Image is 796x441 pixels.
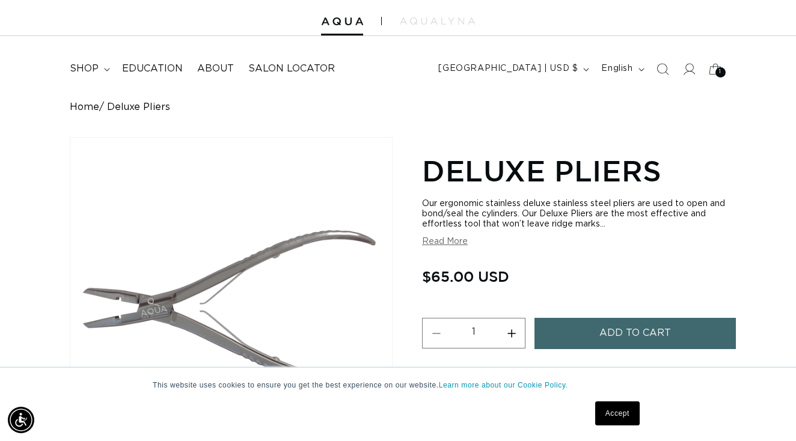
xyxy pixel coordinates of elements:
[400,17,475,25] img: aqualyna.com
[70,102,99,113] a: Home
[321,17,363,26] img: Aqua Hair Extensions
[153,380,643,391] p: This website uses cookies to ensure you get the best experience on our website.
[595,401,640,425] a: Accept
[719,67,721,78] span: 1
[107,102,170,113] span: Deluxe Pliers
[422,199,726,230] div: Our ergonomic stainless deluxe stainless steel pliers are used to open and bond/seal the cylinder...
[534,318,736,348] button: Add to cart
[190,55,241,82] a: About
[115,55,190,82] a: Education
[241,55,342,82] a: Salon Locator
[8,407,34,433] div: Accessibility Menu
[248,62,335,75] span: Salon Locator
[594,58,649,81] button: English
[70,102,726,113] nav: breadcrumbs
[122,62,183,75] span: Education
[649,56,676,82] summary: Search
[197,62,234,75] span: About
[422,152,726,189] h1: Deluxe Pliers
[601,62,632,75] span: English
[439,381,568,389] a: Learn more about our Cookie Policy.
[422,237,468,247] button: Read More
[736,383,796,441] iframe: Chat Widget
[63,55,115,82] summary: shop
[422,265,509,288] span: $65.00 USD
[431,58,594,81] button: [GEOGRAPHIC_DATA] | USD $
[599,318,671,348] span: Add to cart
[70,62,99,75] span: shop
[438,62,578,75] span: [GEOGRAPHIC_DATA] | USD $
